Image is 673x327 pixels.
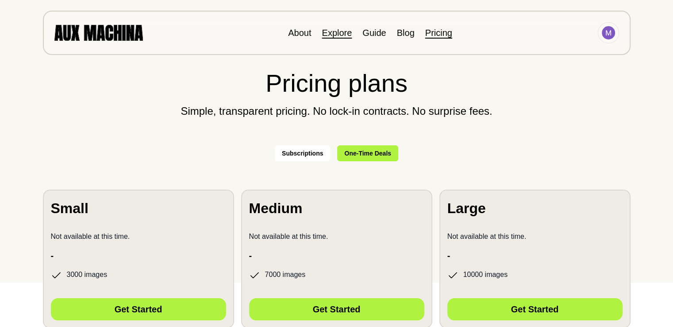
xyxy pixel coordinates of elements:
button: One-Time Deals [337,145,398,161]
img: Avatar [602,26,615,39]
li: 7000 images [249,269,424,280]
li: 10000 images [447,269,623,280]
p: Not available at this time. [447,231,623,242]
button: Get Started [249,298,424,320]
a: Explore [322,28,352,38]
a: Blog [397,28,415,38]
button: Get Started [51,298,226,320]
button: Subscriptions [275,145,330,161]
p: - [447,249,623,262]
img: AUX MACHINA [54,25,143,40]
a: About [288,28,311,38]
li: 3000 images [51,269,226,280]
button: Get Started [447,298,623,320]
a: Pricing [425,28,452,38]
p: - [51,249,226,262]
h2: Pricing plans [43,65,631,102]
a: Guide [362,28,386,38]
p: Not available at this time. [249,231,424,242]
h2: Medium [249,198,303,219]
h2: Large [447,198,486,219]
h2: Small [51,198,88,219]
p: Not available at this time. [51,231,226,242]
p: - [249,249,424,262]
p: Simple, transparent pricing. No lock-in contracts. No surprise fees. [43,105,631,117]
